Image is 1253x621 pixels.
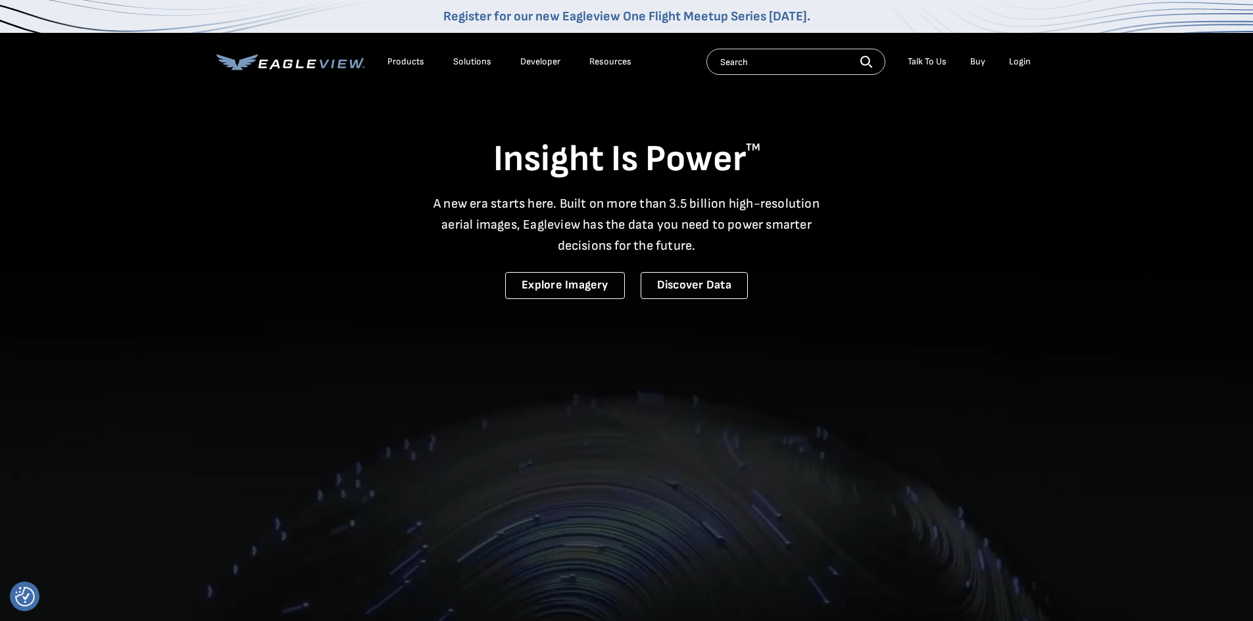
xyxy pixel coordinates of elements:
[216,137,1037,183] h1: Insight Is Power
[589,56,631,68] div: Resources
[426,193,828,256] p: A new era starts here. Built on more than 3.5 billion high-resolution aerial images, Eagleview ha...
[505,272,625,299] a: Explore Imagery
[443,9,810,24] a: Register for our new Eagleview One Flight Meetup Series [DATE].
[520,56,560,68] a: Developer
[970,56,985,68] a: Buy
[15,587,35,607] img: Revisit consent button
[453,56,491,68] div: Solutions
[387,56,424,68] div: Products
[15,587,35,607] button: Consent Preferences
[706,49,885,75] input: Search
[746,141,760,154] sup: TM
[1009,56,1031,68] div: Login
[641,272,748,299] a: Discover Data
[908,56,946,68] div: Talk To Us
